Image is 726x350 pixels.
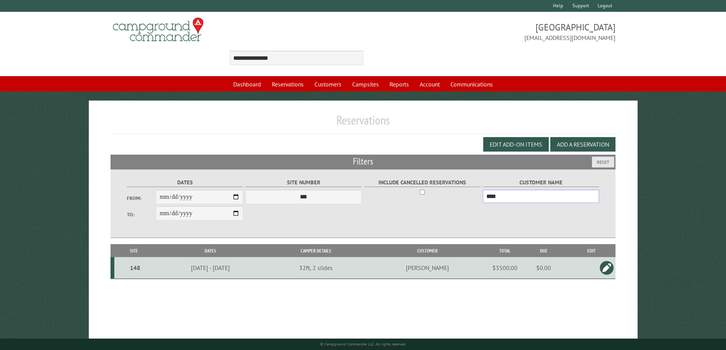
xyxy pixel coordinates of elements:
h2: Filters [111,155,616,169]
label: To: [127,211,156,218]
h1: Reservations [111,113,616,134]
label: Dates [127,178,243,187]
th: Camper Details [267,244,365,257]
label: Customer Name [483,178,599,187]
button: Edit Add-on Items [483,137,549,152]
th: Customer [365,244,489,257]
a: Customers [310,77,346,91]
a: Account [415,77,444,91]
a: Reservations [267,77,308,91]
button: Reset [592,157,614,168]
td: 32ft, 2 slides [267,257,365,279]
td: [PERSON_NAME] [365,257,489,279]
td: $0.00 [520,257,567,279]
div: 148 [117,264,153,272]
th: Site [114,244,154,257]
label: Include Cancelled Reservations [364,178,481,187]
a: Dashboard [229,77,266,91]
img: Campground Commander [111,15,206,45]
label: From: [127,195,156,202]
span: [GEOGRAPHIC_DATA] [EMAIL_ADDRESS][DOMAIN_NAME] [363,21,616,42]
a: Reports [385,77,413,91]
a: Communications [446,77,497,91]
th: Total [490,244,520,257]
td: $3500.00 [490,257,520,279]
button: Add a Reservation [550,137,615,152]
label: Site Number [245,178,362,187]
th: Due [520,244,567,257]
th: Edit [567,244,616,257]
th: Dates [154,244,267,257]
div: [DATE] - [DATE] [155,264,266,272]
small: © Campground Commander LLC. All rights reserved. [320,342,406,347]
a: Campsites [348,77,383,91]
